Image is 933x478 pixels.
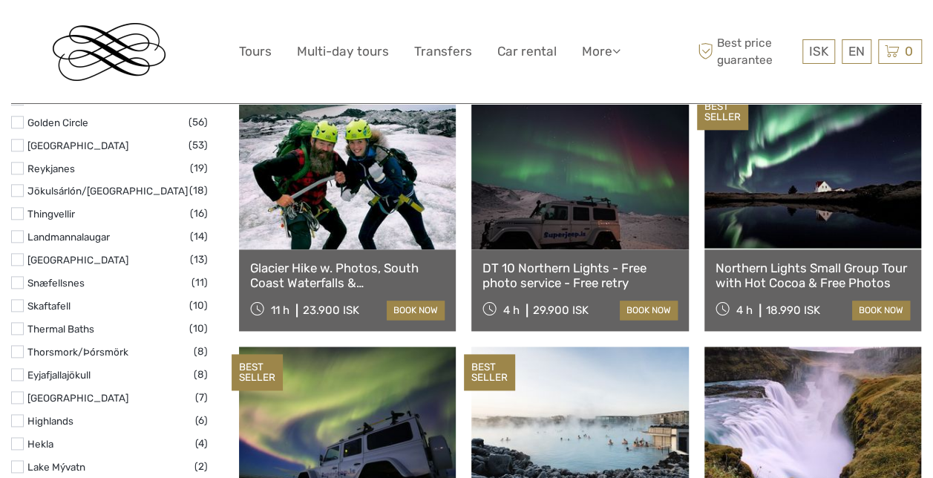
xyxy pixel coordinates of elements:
[620,301,678,320] a: book now
[27,392,128,404] a: [GEOGRAPHIC_DATA]
[27,300,71,312] a: Skaftafell
[736,304,753,317] span: 4 h
[27,231,110,243] a: Landmannalaugar
[503,304,520,317] span: 4 h
[903,44,915,59] span: 0
[27,163,75,174] a: Reykjanes
[27,369,91,381] a: Eyjafjallajökull
[195,412,208,429] span: (6)
[191,274,208,291] span: (11)
[482,261,677,291] a: DT 10 Northern Lights - Free photo service - Free retry
[189,297,208,314] span: (10)
[194,366,208,383] span: (8)
[27,117,88,128] a: Golden Circle
[303,304,359,317] div: 23.900 ISK
[842,39,871,64] div: EN
[194,458,208,475] span: (2)
[852,301,910,320] a: book now
[716,261,910,291] a: Northern Lights Small Group Tour with Hot Cocoa & Free Photos
[195,435,208,452] span: (4)
[464,354,515,391] div: BEST SELLER
[239,41,272,62] a: Tours
[189,320,208,337] span: (10)
[190,160,208,177] span: (19)
[809,44,828,59] span: ISK
[414,41,472,62] a: Transfers
[387,301,445,320] a: book now
[27,323,94,335] a: Thermal Baths
[189,137,208,154] span: (53)
[582,41,621,62] a: More
[250,261,445,291] a: Glacier Hike w. Photos, South Coast Waterfalls & [GEOGRAPHIC_DATA]
[194,343,208,360] span: (8)
[27,415,73,427] a: Highlands
[27,208,75,220] a: Thingvellir
[27,346,128,358] a: Thorsmork/Þórsmörk
[189,182,208,199] span: (18)
[27,185,188,197] a: Jökulsárlón/[GEOGRAPHIC_DATA]
[190,228,208,245] span: (14)
[27,254,128,266] a: [GEOGRAPHIC_DATA]
[190,251,208,268] span: (13)
[27,277,85,289] a: Snæfellsnes
[27,140,128,151] a: [GEOGRAPHIC_DATA]
[766,304,820,317] div: 18.990 ISK
[27,461,85,473] a: Lake Mývatn
[271,304,289,317] span: 11 h
[195,389,208,406] span: (7)
[190,205,208,222] span: (16)
[697,94,748,131] div: BEST SELLER
[27,438,53,450] a: Hekla
[533,304,589,317] div: 29.900 ISK
[53,23,166,81] img: Reykjavik Residence
[497,41,557,62] a: Car rental
[694,35,799,68] span: Best price guarantee
[297,41,389,62] a: Multi-day tours
[27,94,64,105] a: Glaciers
[189,114,208,131] span: (56)
[232,354,283,391] div: BEST SELLER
